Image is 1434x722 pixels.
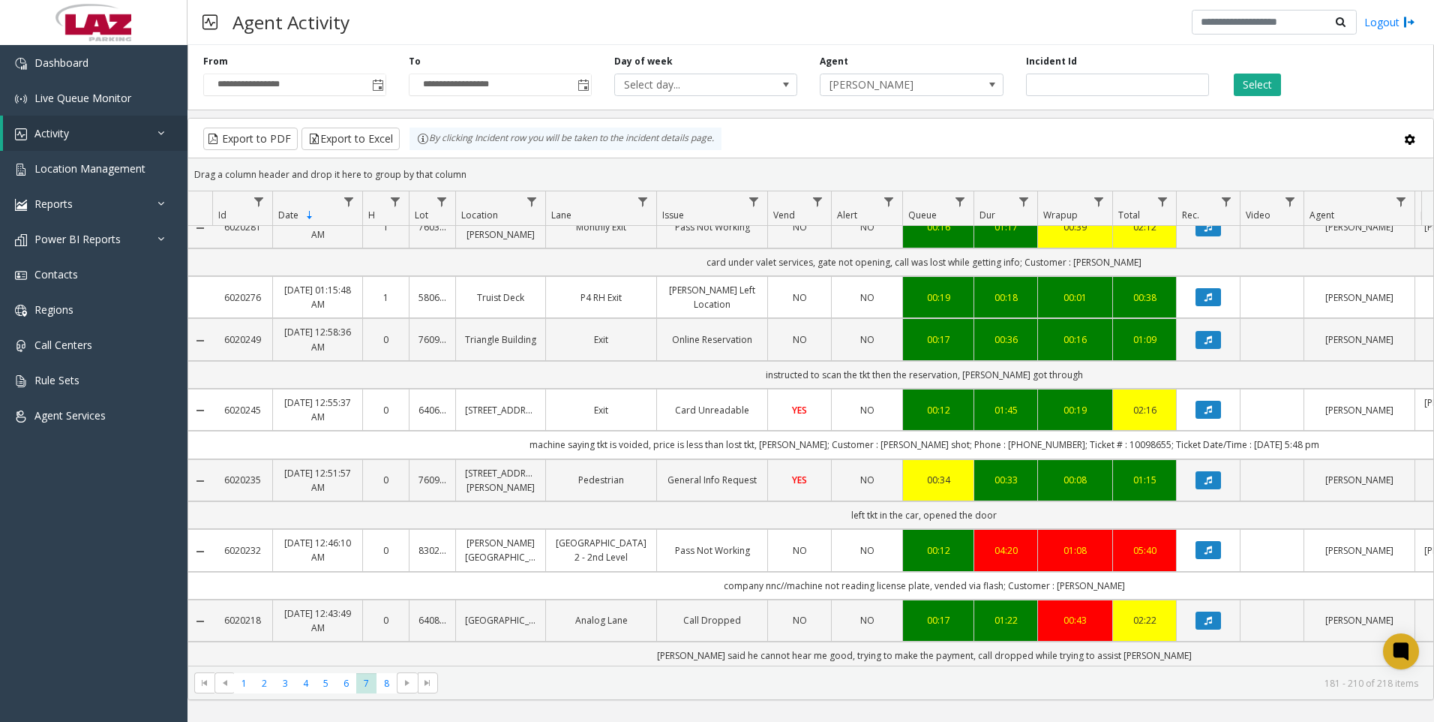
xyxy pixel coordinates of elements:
a: Agent Filter Menu [1391,191,1411,212]
a: NO [777,220,822,234]
span: Contacts [34,267,78,281]
span: Go to the first page [194,672,214,693]
a: 00:16 [1047,332,1103,347]
a: 0 [372,543,400,558]
a: [PERSON_NAME] [1313,290,1405,305]
span: Agent [1309,209,1334,221]
a: NO [841,613,893,627]
span: Call Centers [34,338,92,352]
a: 00:08 [1047,473,1103,487]
span: Date [278,209,298,221]
a: 00:38 [1122,290,1167,305]
img: 'icon' [15,164,27,176]
span: Sortable [304,209,316,221]
img: infoIcon.svg [417,133,429,145]
a: [PERSON_NAME] [1313,220,1405,234]
a: 580648 [418,290,446,305]
div: Data table [188,191,1433,666]
span: Page 6 [336,673,356,693]
a: 00:19 [912,290,964,305]
div: 00:34 [912,473,964,487]
a: Analog Lane [555,613,647,627]
span: Go to the previous page [214,672,235,693]
a: 02:12 [1122,220,1167,234]
a: [PERSON_NAME] [1313,403,1405,417]
a: Collapse Details [188,546,212,558]
div: By clicking Incident row you will be taken to the incident details page. [409,128,721,150]
span: Lot [415,209,428,221]
a: [PERSON_NAME][GEOGRAPHIC_DATA] [465,536,536,564]
a: NO [841,473,893,487]
a: NO [777,613,822,627]
span: Page 5 [316,673,336,693]
span: Go to the first page [199,677,211,689]
div: 00:17 [912,332,964,347]
a: 6020249 [221,332,263,347]
span: Dur [979,209,995,221]
a: Vend Filter Menu [808,191,828,212]
span: NO [793,614,807,627]
a: YES [777,473,822,487]
a: Queue Filter Menu [950,191,970,212]
a: Id Filter Menu [249,191,269,212]
button: Export to PDF [203,128,298,150]
a: Wrapup Filter Menu [1089,191,1109,212]
button: Select [1234,74,1281,96]
a: 01:22 [983,613,1028,627]
span: Queue [908,209,937,221]
div: 00:16 [912,220,964,234]
div: 00:12 [912,543,964,558]
a: [PERSON_NAME] [1313,332,1405,347]
img: 'icon' [15,234,27,246]
div: 00:19 [1047,403,1103,417]
img: 'icon' [15,269,27,281]
a: Lot Filter Menu [432,191,452,212]
span: Select day... [615,74,760,95]
a: 830268 [418,543,446,558]
div: 01:45 [983,403,1028,417]
a: NO [841,403,893,417]
a: 00:33 [983,473,1028,487]
img: pageIcon [202,4,217,41]
div: 02:22 [1122,613,1167,627]
a: 00:39 [1047,220,1103,234]
a: Date Filter Menu [339,191,359,212]
a: [DATE] 12:46:10 AM [282,536,353,564]
span: Activity [34,126,69,140]
span: Location Management [34,161,145,176]
button: Export to Excel [301,128,400,150]
a: 640874 [418,613,446,627]
kendo-pager-info: 181 - 210 of 218 items [447,677,1418,690]
span: Rule Sets [34,373,79,387]
a: NO [841,543,893,558]
a: Dur Filter Menu [1014,191,1034,212]
span: Agent Services [34,408,106,423]
a: [DATE] 01:22:05 AM [282,212,353,241]
a: [PERSON_NAME] Left Location [666,283,758,311]
span: H [368,209,375,221]
span: YES [792,474,807,486]
div: 00:12 [912,403,964,417]
label: Incident Id [1026,55,1077,68]
span: Page 8 [376,673,397,693]
a: 6020232 [221,543,263,558]
label: To [409,55,421,68]
span: Rec. [1182,209,1199,221]
a: Location Filter Menu [522,191,542,212]
a: Lane Filter Menu [633,191,653,212]
img: logout [1403,14,1415,30]
a: 00:18 [983,290,1028,305]
div: 00:01 [1047,290,1103,305]
a: 6020235 [221,473,263,487]
a: [PERSON_NAME] [1313,473,1405,487]
a: NO [777,332,822,347]
span: Go to the next page [401,677,413,689]
span: Go to the last page [418,672,438,693]
a: 01:15 [1122,473,1167,487]
a: NO [841,290,893,305]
